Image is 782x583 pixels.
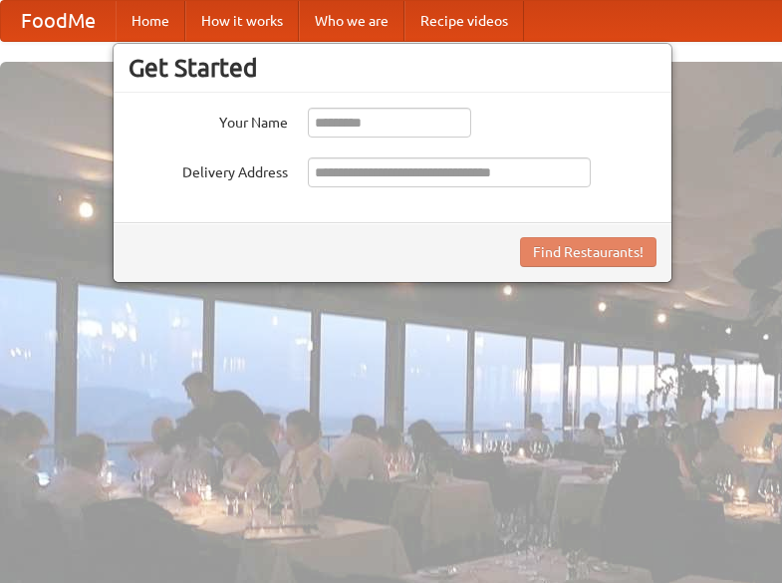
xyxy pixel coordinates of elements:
[299,1,404,41] a: Who we are
[129,108,288,133] label: Your Name
[185,1,299,41] a: How it works
[404,1,524,41] a: Recipe videos
[116,1,185,41] a: Home
[129,53,656,83] h3: Get Started
[1,1,116,41] a: FoodMe
[129,157,288,182] label: Delivery Address
[520,237,656,267] button: Find Restaurants!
